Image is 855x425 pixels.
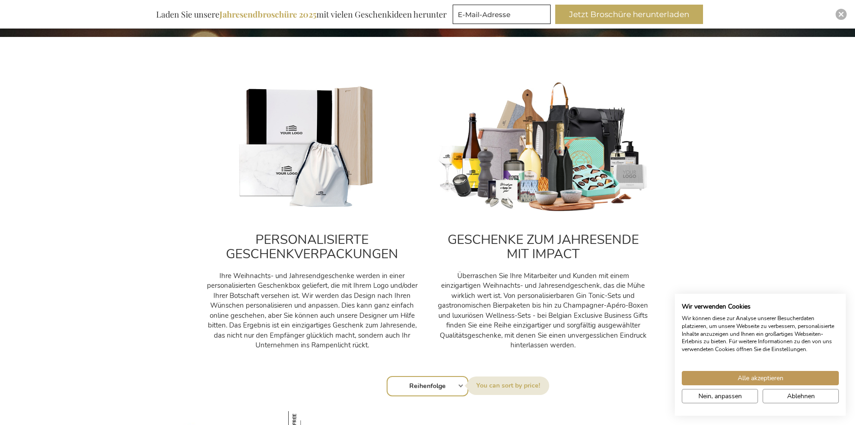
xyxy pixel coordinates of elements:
[555,5,703,24] button: Jetzt Broschüre herunterladen
[698,391,742,401] span: Nein, anpassen
[738,373,783,383] span: Alle akzeptieren
[437,271,649,350] p: Überraschen Sie Ihre Mitarbeiter und Kunden mit einem einzigartigen Weihnachts- und Jahresendgesc...
[763,389,839,403] button: Alle verweigern cookies
[682,389,758,403] button: cookie Einstellungen anpassen
[682,371,839,385] button: Akzeptieren Sie alle cookies
[836,9,847,20] div: Close
[437,81,649,214] img: cadeau_personeel_medewerkers-kerst_1
[219,9,316,20] b: Jahresendbroschüre 2025
[206,81,418,214] img: Personalised_gifts
[467,376,549,395] label: Sortieren nach
[152,5,451,24] div: Laden Sie unsere mit vielen Geschenkideen herunter
[682,303,839,311] h2: Wir verwenden Cookies
[206,271,418,350] p: Ihre Weihnachts- und Jahresendgeschenke werden in einer personalisierten Geschenkbox geliefert, d...
[453,5,551,24] input: E-Mail-Adresse
[838,12,844,17] img: Close
[453,5,553,27] form: marketing offers and promotions
[437,233,649,261] h2: GESCHENKE ZUM JAHRESENDE MIT IMPACT
[787,391,815,401] span: Ablehnen
[682,315,839,353] p: Wir können diese zur Analyse unserer Besucherdaten platzieren, um unsere Webseite zu verbessern, ...
[206,233,418,261] h2: PERSONALISIERTE GESCHENKVERPACKUNGEN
